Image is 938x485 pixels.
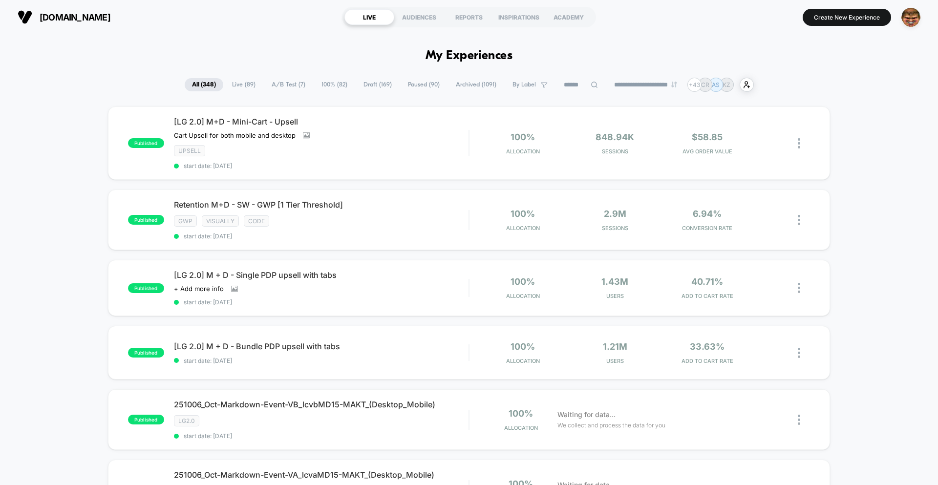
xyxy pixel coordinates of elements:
img: close [798,283,800,293]
span: Allocation [506,225,540,232]
button: Create New Experience [803,9,891,26]
span: CONVERSION RATE [663,225,751,232]
img: close [798,415,800,425]
span: AVG ORDER VALUE [663,148,751,155]
img: Visually logo [18,10,32,24]
span: [LG 2.0] M + D - Single PDP upsell with tabs [174,270,469,280]
span: 100% [511,132,535,142]
span: start date: [DATE] [174,298,469,306]
span: 2.9M [604,209,626,219]
span: All ( 348 ) [185,78,223,91]
span: start date: [DATE] [174,357,469,364]
span: 6.94% [693,209,722,219]
img: close [798,138,800,148]
button: ppic [898,7,923,27]
span: Retention M+D - SW - GWP [1 Tier Threshold] [174,200,469,210]
span: 100% [511,276,535,287]
span: published [128,138,164,148]
div: LIVE [344,9,394,25]
span: 100% [511,341,535,352]
span: start date: [DATE] [174,162,469,169]
span: LG2.0 [174,415,199,426]
span: Users [572,293,659,299]
span: 251006_Oct-Markdown-Event-VB_lcvbMD15-MAKT_(Desktop_Mobile) [174,400,469,409]
span: Allocation [504,424,538,431]
span: ADD TO CART RATE [663,293,751,299]
span: 100% [511,209,535,219]
span: start date: [DATE] [174,432,469,440]
span: published [128,348,164,358]
div: ACADEMY [544,9,594,25]
span: 33.63% [690,341,725,352]
span: [DOMAIN_NAME] [40,12,110,22]
span: We collect and process the data for you [557,421,665,430]
span: published [128,283,164,293]
div: + 43 [687,78,702,92]
span: [LG 2.0] M+D - Mini-Cart - Upsell [174,117,469,127]
button: [DOMAIN_NAME] [15,9,113,25]
span: Users [572,358,659,364]
div: INSPIRATIONS [494,9,544,25]
span: 251006_Oct-Markdown-Event-VA_lcvaMD15-MAKT_(Desktop_Mobile) [174,470,469,480]
span: visually [202,215,239,227]
span: A/B Test ( 7 ) [264,78,313,91]
img: close [798,348,800,358]
div: REPORTS [444,9,494,25]
span: 100% [509,408,533,419]
span: Cart Upsell for both mobile and desktop [174,131,296,139]
span: Upsell [174,145,205,156]
span: start date: [DATE] [174,232,469,240]
span: $58.85 [692,132,723,142]
span: ADD TO CART RATE [663,358,751,364]
span: [LG 2.0] M + D - Bundle PDP upsell with tabs [174,341,469,351]
span: 1.21M [603,341,627,352]
span: Allocation [506,293,540,299]
span: + Add more info [174,285,224,293]
div: AUDIENCES [394,9,444,25]
span: code [244,215,269,227]
span: published [128,215,164,225]
span: Draft ( 169 ) [356,78,399,91]
img: end [671,82,677,87]
img: ppic [901,8,920,27]
span: 1.43M [601,276,628,287]
span: Live ( 89 ) [225,78,263,91]
h1: My Experiences [426,49,513,63]
span: Archived ( 1091 ) [448,78,504,91]
span: published [128,415,164,424]
span: Allocation [506,358,540,364]
span: Waiting for data... [557,409,616,420]
span: 40.71% [691,276,723,287]
span: Sessions [572,225,659,232]
p: CR [701,81,709,88]
p: KZ [723,81,730,88]
img: close [798,215,800,225]
span: gwp [174,215,197,227]
span: 848.94k [596,132,634,142]
span: Sessions [572,148,659,155]
span: 100% ( 82 ) [314,78,355,91]
span: By Label [512,81,536,88]
span: Allocation [506,148,540,155]
span: Paused ( 90 ) [401,78,447,91]
p: AS [712,81,720,88]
